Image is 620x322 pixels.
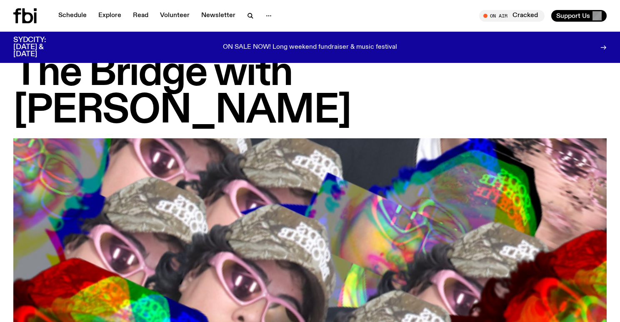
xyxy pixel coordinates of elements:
p: ON SALE NOW! Long weekend fundraiser & music festival [223,44,397,51]
span: Support Us [556,12,590,20]
button: On AirCracked [479,10,545,22]
h1: The Bridge with [PERSON_NAME] [13,55,607,130]
button: Support Us [551,10,607,22]
h3: SYDCITY: [DATE] & [DATE] [13,37,67,58]
a: Read [128,10,153,22]
a: Newsletter [196,10,240,22]
a: Schedule [53,10,92,22]
a: Explore [93,10,126,22]
a: Volunteer [155,10,195,22]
